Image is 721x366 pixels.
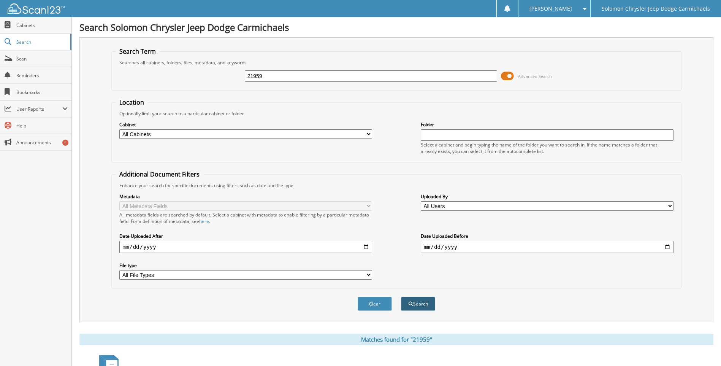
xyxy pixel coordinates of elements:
[518,73,552,79] span: Advanced Search
[529,6,572,11] span: [PERSON_NAME]
[116,98,148,107] legend: Location
[421,121,673,128] label: Folder
[421,142,673,154] div: Select a cabinet and begin typing the name of the folder you want to search in. If the name match...
[119,212,372,224] div: All metadata fields are searched by default. Select a cabinet with metadata to enable filtering b...
[119,193,372,200] label: Metadata
[119,262,372,269] label: File type
[16,123,68,129] span: Help
[683,329,721,366] iframe: Chat Widget
[16,106,62,112] span: User Reports
[421,241,673,253] input: end
[358,297,392,311] button: Clear
[79,334,713,345] div: Matches found for "21959"
[116,59,677,66] div: Searches all cabinets, folders, files, metadata, and keywords
[119,233,372,239] label: Date Uploaded After
[602,6,710,11] span: Solomon Chrysler Jeep Dodge Carmichaels
[16,39,67,45] span: Search
[62,140,68,146] div: 5
[116,182,677,189] div: Enhance your search for specific documents using filters such as date and file type.
[199,218,209,224] a: here
[116,110,677,117] div: Optionally limit your search to a particular cabinet or folder
[116,47,160,56] legend: Search Term
[16,72,68,79] span: Reminders
[401,297,435,311] button: Search
[79,21,713,33] h1: Search Solomon Chrysler Jeep Dodge Carmichaels
[119,241,372,253] input: start
[8,3,65,14] img: scan123-logo-white.svg
[16,89,68,95] span: Bookmarks
[16,139,68,146] span: Announcements
[116,170,203,178] legend: Additional Document Filters
[16,22,68,29] span: Cabinets
[421,193,673,200] label: Uploaded By
[119,121,372,128] label: Cabinet
[16,56,68,62] span: Scan
[421,233,673,239] label: Date Uploaded Before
